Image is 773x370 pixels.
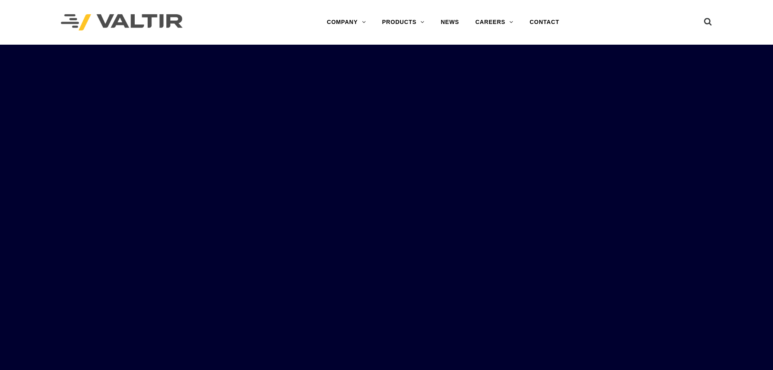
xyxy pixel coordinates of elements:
a: CAREERS [467,14,521,30]
a: NEWS [433,14,467,30]
a: CONTACT [521,14,567,30]
a: COMPANY [319,14,374,30]
a: PRODUCTS [374,14,433,30]
img: Valtir [61,14,183,31]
